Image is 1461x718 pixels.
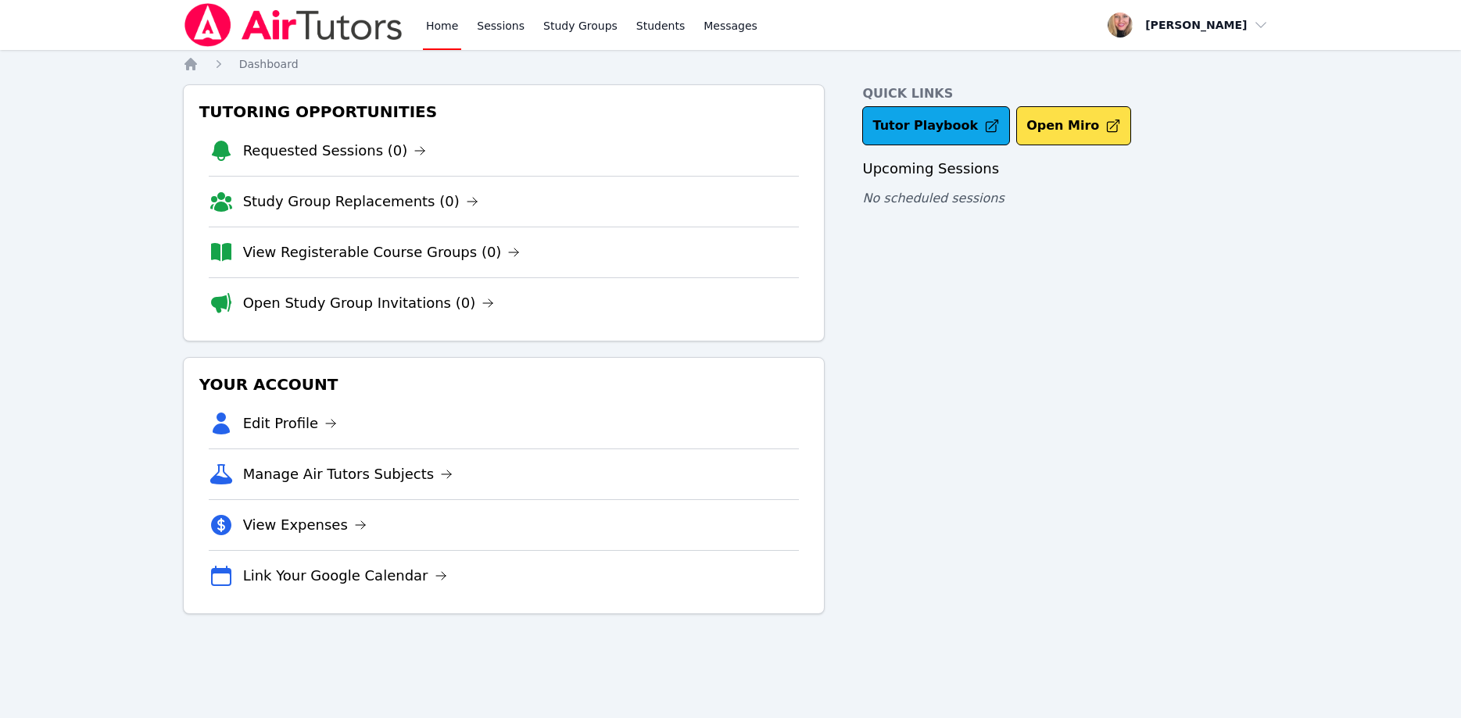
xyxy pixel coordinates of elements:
[862,158,1278,180] h3: Upcoming Sessions
[196,98,812,126] h3: Tutoring Opportunities
[862,84,1278,103] h4: Quick Links
[243,463,453,485] a: Manage Air Tutors Subjects
[243,565,447,587] a: Link Your Google Calendar
[243,292,495,314] a: Open Study Group Invitations (0)
[243,514,367,536] a: View Expenses
[862,106,1010,145] a: Tutor Playbook
[243,413,338,434] a: Edit Profile
[239,56,299,72] a: Dashboard
[183,56,1279,72] nav: Breadcrumb
[243,140,427,162] a: Requested Sessions (0)
[862,191,1004,205] span: No scheduled sessions
[704,18,757,34] span: Messages
[196,370,812,398] h3: Your Account
[243,191,478,213] a: Study Group Replacements (0)
[239,58,299,70] span: Dashboard
[1016,106,1131,145] button: Open Miro
[183,3,404,47] img: Air Tutors
[243,241,521,263] a: View Registerable Course Groups (0)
